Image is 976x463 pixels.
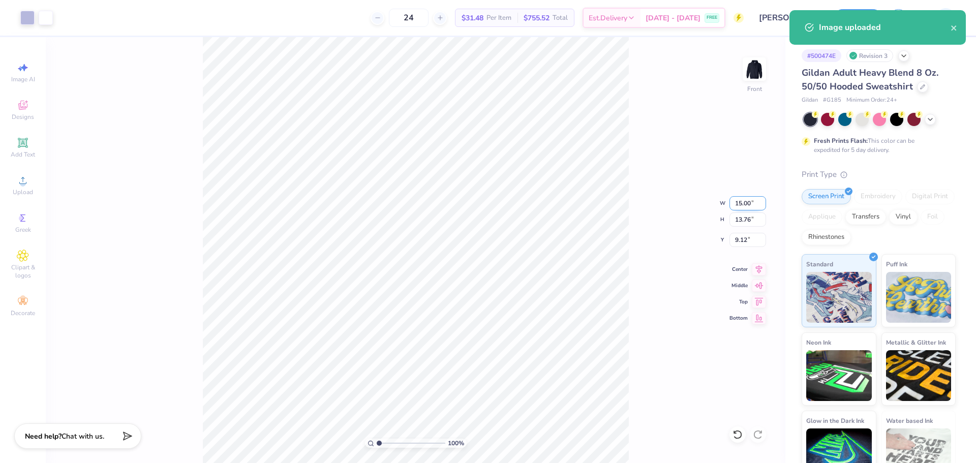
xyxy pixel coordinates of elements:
div: Applique [802,209,842,225]
span: Glow in the Dark Ink [806,415,864,426]
span: Neon Ink [806,337,831,348]
input: Untitled Design [751,8,826,28]
div: Vinyl [889,209,918,225]
div: Rhinestones [802,230,851,245]
div: # 500474E [802,49,841,62]
span: Per Item [486,13,511,23]
img: Front [744,59,765,79]
img: Standard [806,272,872,323]
span: Top [729,298,748,305]
span: 100 % [448,439,464,448]
div: Screen Print [802,189,851,204]
strong: Need help? [25,431,62,441]
img: Neon Ink [806,350,872,401]
span: Image AI [11,75,35,83]
span: [DATE] - [DATE] [646,13,700,23]
span: Gildan Adult Heavy Blend 8 Oz. 50/50 Hooded Sweatshirt [802,67,938,92]
img: Puff Ink [886,272,952,323]
div: Image uploaded [819,21,951,34]
span: Designs [12,113,34,121]
span: Clipart & logos [5,263,41,280]
span: Est. Delivery [589,13,627,23]
img: Metallic & Glitter Ink [886,350,952,401]
span: Upload [13,188,33,196]
span: $31.48 [462,13,483,23]
span: Standard [806,259,833,269]
input: – – [389,9,429,27]
button: close [951,21,958,34]
span: Middle [729,282,748,289]
span: # G185 [823,96,841,105]
span: Center [729,266,748,273]
span: Total [553,13,568,23]
div: Embroidery [854,189,902,204]
span: Add Text [11,150,35,159]
span: Gildan [802,96,818,105]
div: Revision 3 [846,49,893,62]
div: Transfers [845,209,886,225]
span: $755.52 [524,13,550,23]
span: Bottom [729,315,748,322]
span: Chat with us. [62,431,104,441]
div: Foil [921,209,944,225]
span: FREE [707,14,717,21]
span: Minimum Order: 24 + [846,96,897,105]
div: This color can be expedited for 5 day delivery. [814,136,939,155]
div: Front [747,84,762,94]
span: Decorate [11,309,35,317]
span: Metallic & Glitter Ink [886,337,946,348]
strong: Fresh Prints Flash: [814,137,868,145]
span: Puff Ink [886,259,907,269]
div: Digital Print [905,189,955,204]
span: Greek [15,226,31,234]
span: Water based Ink [886,415,933,426]
div: Print Type [802,169,956,180]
